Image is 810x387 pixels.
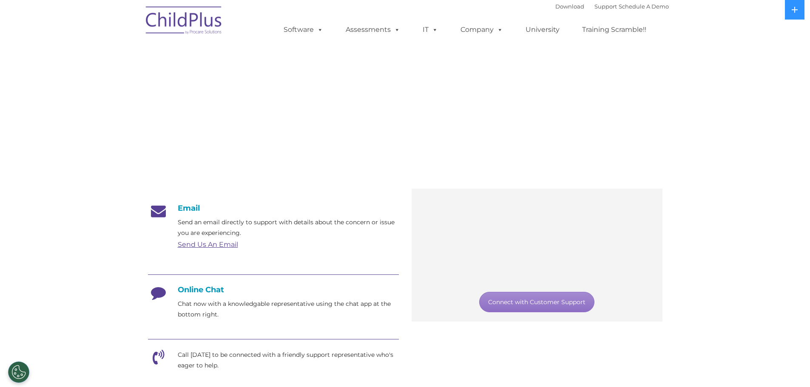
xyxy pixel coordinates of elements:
[555,3,669,10] font: |
[619,3,669,10] a: Schedule A Demo
[479,292,594,312] a: Connect with Customer Support
[8,362,29,383] button: Cookies Settings
[517,21,568,38] a: University
[148,285,399,294] h4: Online Chat
[574,21,655,38] a: Training Scramble!!
[178,240,238,249] a: Send Us An Email
[275,21,332,38] a: Software
[178,299,399,320] p: Chat now with a knowledgable representative using the chat app at the bottom right.
[555,3,584,10] a: Download
[452,21,512,38] a: Company
[414,21,446,38] a: IT
[148,203,399,213] h4: Email
[178,350,399,371] p: Call [DATE] to be connected with a friendly support representative who's eager to help.
[142,0,227,43] img: ChildPlus by Procare Solutions
[594,3,617,10] a: Support
[178,217,399,238] p: Send an email directly to support with details about the concern or issue you are experiencing.
[337,21,409,38] a: Assessments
